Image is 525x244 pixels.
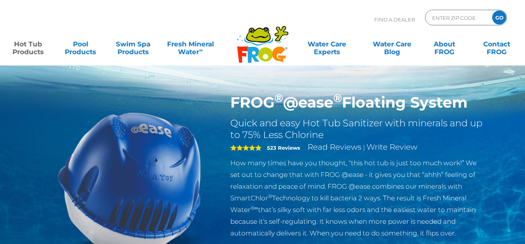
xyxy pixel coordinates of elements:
[230,157,485,239] p: How many times have you thought, “this hot tub is just too much work!” We set out to change that ...
[374,10,415,29] p: Find A Dealer
[308,142,361,152] a: Read Reviews
[199,47,203,53] sup: ∞
[230,94,485,111] h1: FROG @ease Floating System
[294,36,360,52] a: Water CareExperts
[60,36,101,52] a: PoolProducts
[274,91,283,105] sup: ®
[333,91,342,105] sup: ®
[112,36,153,52] a: Swim SpaProducts
[268,193,272,199] sup: ®
[492,11,506,25] input: GO
[372,36,412,52] a: Water CareBlog
[230,117,485,141] h2: Quick and easy Hot Tub Sanitizer with minerals and up to 75% Less Chlorine
[477,36,517,52] a: ContactFROG
[363,144,365,151] span: |
[251,205,258,211] sup: ®∞
[367,142,417,152] a: Write Review
[424,36,464,52] a: AboutFROG
[8,36,48,52] a: Hot TubProducts
[165,36,216,52] a: Fresh MineralWater∞
[267,145,300,151] strong: 523 Reviews
[233,16,293,63] img: Frog Products Logo
[230,145,262,151] span: 5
